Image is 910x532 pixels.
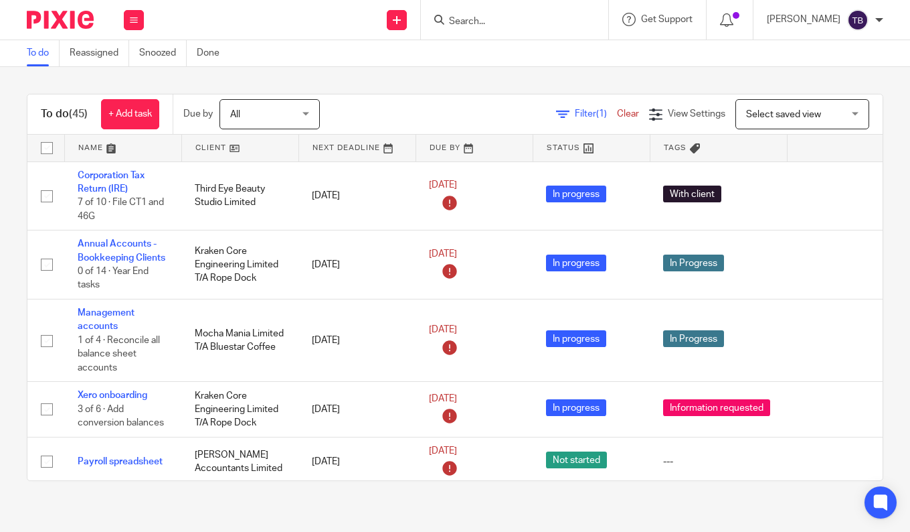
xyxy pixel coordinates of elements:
a: + Add task [101,99,159,129]
a: Annual Accounts - Bookkeeping Clients [78,239,165,262]
a: Xero onboarding [78,391,147,400]
td: [DATE] [298,382,416,437]
span: In progress [546,186,606,202]
input: Search [448,16,568,28]
a: Corporation Tax Return (IRE) [78,171,145,194]
img: svg%3E [847,9,869,31]
span: (45) [69,109,88,119]
span: With client [663,186,721,202]
span: 7 of 10 · File CT1 and 46G [78,198,164,221]
span: All [230,110,240,119]
span: In Progress [663,330,724,347]
span: In progress [546,255,606,271]
span: In Progress [663,255,724,271]
span: Filter [575,109,617,119]
span: Tags [664,144,687,151]
td: [DATE] [298,300,416,382]
p: Due by [183,107,213,121]
img: Pixie [27,11,94,29]
a: Reassigned [70,40,129,66]
span: View Settings [668,109,725,119]
span: In progress [546,399,606,416]
span: (1) [596,109,607,119]
td: Third Eye Beauty Studio Limited [181,161,298,230]
span: In progress [546,330,606,347]
span: [DATE] [429,394,457,403]
span: [DATE] [429,325,457,334]
span: Not started [546,452,607,468]
div: --- [663,455,773,468]
a: Management accounts [78,308,134,331]
a: Clear [617,109,639,119]
a: To do [27,40,60,66]
td: [PERSON_NAME] Accountants Limited [181,437,298,486]
span: Get Support [641,15,693,24]
td: [DATE] [298,161,416,230]
span: [DATE] [429,446,457,456]
td: Kraken Core Engineering Limited T/A Rope Dock [181,230,298,300]
a: Snoozed [139,40,187,66]
span: [DATE] [429,249,457,259]
td: [DATE] [298,230,416,300]
span: Information requested [663,399,770,416]
p: [PERSON_NAME] [767,13,840,26]
td: Mocha Mania Limited T/A Bluestar Coffee [181,300,298,382]
td: [DATE] [298,437,416,486]
span: 0 of 14 · Year End tasks [78,267,149,290]
span: Select saved view [746,110,821,119]
h1: To do [41,107,88,121]
span: 1 of 4 · Reconcile all balance sheet accounts [78,336,160,373]
a: Done [197,40,230,66]
span: [DATE] [429,180,457,190]
span: 3 of 6 · Add conversion balances [78,405,164,428]
td: Kraken Core Engineering Limited T/A Rope Dock [181,382,298,437]
a: Payroll spreadsheet [78,457,163,466]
